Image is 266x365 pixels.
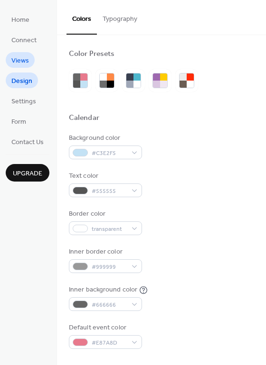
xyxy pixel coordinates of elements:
span: Home [11,15,29,25]
div: Inner border color [69,247,140,257]
a: Home [6,11,35,27]
span: #555555 [92,186,127,196]
span: Upgrade [13,169,42,179]
a: Connect [6,32,42,47]
div: Color Presets [69,49,114,59]
div: Calendar [69,113,99,123]
div: Inner background color [69,285,137,295]
span: Views [11,56,29,66]
span: transparent [92,224,127,234]
div: Background color [69,133,140,143]
span: Contact Us [11,137,44,147]
a: Design [6,73,38,88]
span: Settings [11,97,36,107]
div: Default event color [69,323,140,333]
span: #C3E2F5 [92,148,127,158]
span: Design [11,76,32,86]
span: #666666 [92,300,127,310]
span: #E87A8D [92,338,127,348]
a: Views [6,52,35,68]
span: Form [11,117,26,127]
a: Settings [6,93,42,109]
div: Text color [69,171,140,181]
div: Border color [69,209,140,219]
span: #999999 [92,262,127,272]
a: Form [6,113,32,129]
button: Upgrade [6,164,49,182]
span: Connect [11,36,37,46]
a: Contact Us [6,134,49,149]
